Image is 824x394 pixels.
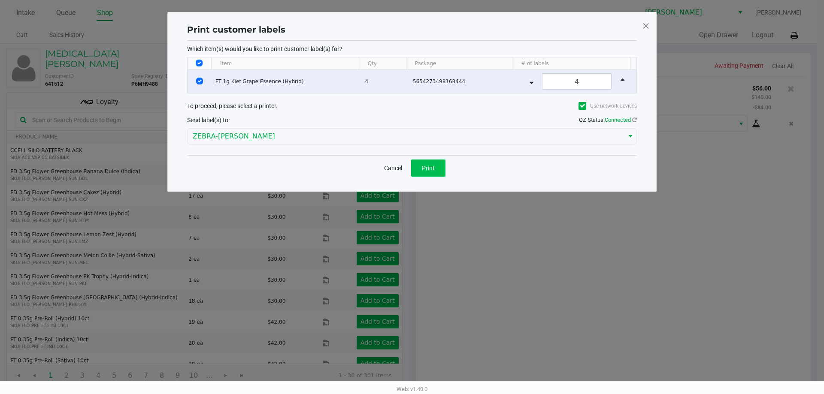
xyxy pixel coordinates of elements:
[411,159,445,177] button: Print
[187,45,637,53] p: Which item(s) would you like to print customer label(s) for?
[397,386,427,392] span: Web: v1.40.0
[361,70,409,93] td: 4
[512,57,630,70] th: # of labels
[188,57,636,93] div: Data table
[579,117,637,123] span: QZ Status:
[624,129,636,144] button: Select
[409,70,517,93] td: 5654273498168444
[605,117,631,123] span: Connected
[196,78,203,84] input: Select Row
[187,23,285,36] h1: Print customer labels
[187,102,278,109] span: To proceed, please select a printer.
[379,159,408,177] button: Cancel
[406,57,512,70] th: Package
[211,57,359,70] th: Item
[193,131,619,141] span: ZEBRA-[PERSON_NAME]
[187,117,230,123] span: Send label(s) to:
[359,57,406,70] th: Qty
[212,70,361,93] td: FT 1g Kief Grape Essence (Hybrid)
[579,102,637,110] label: Use network devices
[196,60,203,66] input: Select All Rows
[422,165,435,171] span: Print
